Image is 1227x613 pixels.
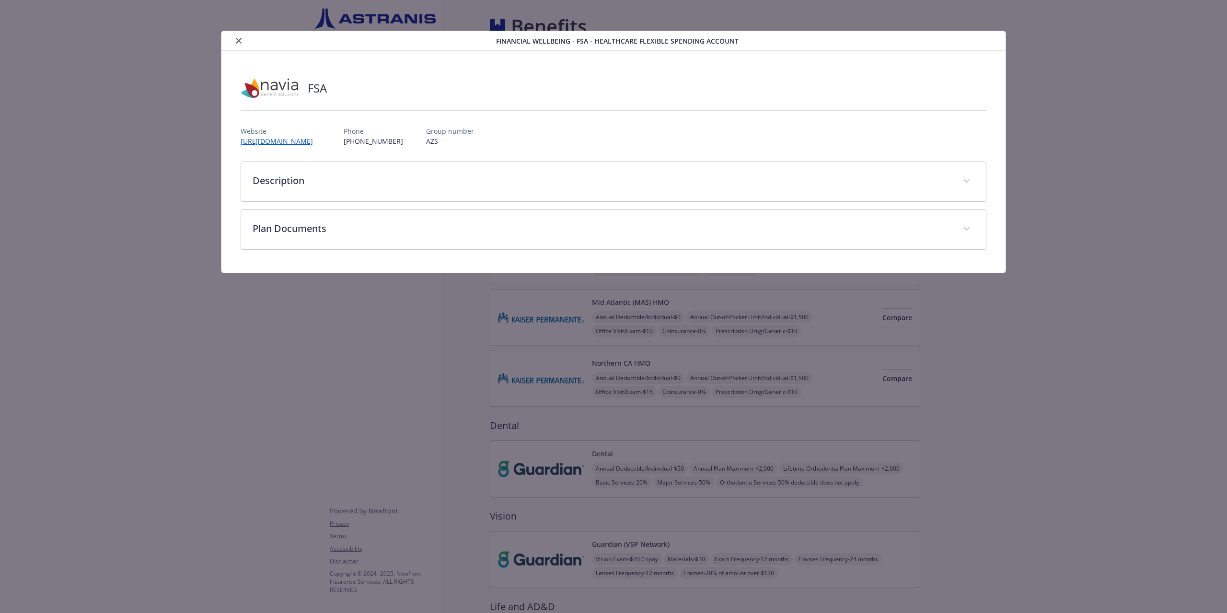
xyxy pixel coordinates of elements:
[253,173,951,188] p: Description
[241,126,321,136] p: Website
[241,74,298,103] img: Navia Benefit Solutions
[253,221,951,236] p: Plan Documents
[123,31,1104,273] div: details for plan Financial Wellbeing - FSA - Healthcare Flexible Spending Account
[496,36,739,46] span: Financial Wellbeing - FSA - Healthcare Flexible Spending Account
[233,35,244,46] button: close
[241,162,986,201] div: Description
[344,136,403,146] p: [PHONE_NUMBER]
[426,126,474,136] p: Group number
[241,210,986,249] div: Plan Documents
[308,80,327,96] h2: FSA
[241,137,321,146] a: [URL][DOMAIN_NAME]
[426,136,474,146] p: AZS
[344,126,403,136] p: Phone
